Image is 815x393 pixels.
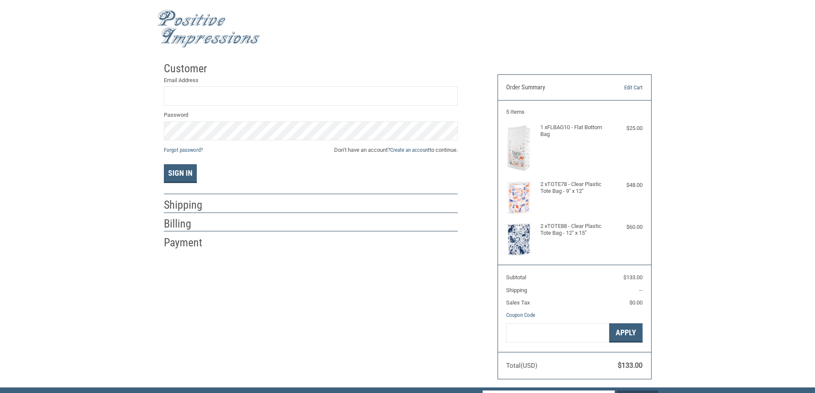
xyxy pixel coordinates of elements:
button: Apply [609,323,643,343]
h4: 1 x FLBAG10 - Flat Bottom Bag [540,124,607,138]
h2: Shipping [164,198,214,212]
label: Password [164,111,458,119]
span: $0.00 [629,299,643,306]
a: Forgot password? [164,147,203,153]
div: $25.00 [608,124,643,133]
span: Don’t have an account? to continue. [334,146,458,154]
input: Gift Certificate or Coupon Code [506,323,609,343]
h2: Payment [164,236,214,250]
h2: Customer [164,62,214,76]
h4: 2 x TOTE78 - Clear Plastic Tote Bag - 9" x 12" [540,181,607,195]
span: Shipping [506,287,527,293]
span: $133.00 [618,361,643,369]
a: Create an account [390,147,430,153]
div: $48.00 [608,181,643,189]
h2: Billing [164,217,214,231]
a: Coupon Code [506,312,535,318]
img: Positive Impressions [157,10,260,48]
h3: 5 Items [506,109,643,115]
h4: 2 x TOTE88 - Clear Plastic Tote Bag - 12" x 15" [540,223,607,237]
div: $60.00 [608,223,643,231]
span: Sales Tax [506,299,530,306]
label: Email Address [164,76,458,85]
h3: Order Summary [506,83,599,92]
a: Edit Cart [599,83,643,92]
span: Total (USD) [506,362,537,369]
span: Subtotal [506,274,526,281]
span: $133.00 [623,274,643,281]
span: -- [639,287,643,293]
button: Sign In [164,164,197,183]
